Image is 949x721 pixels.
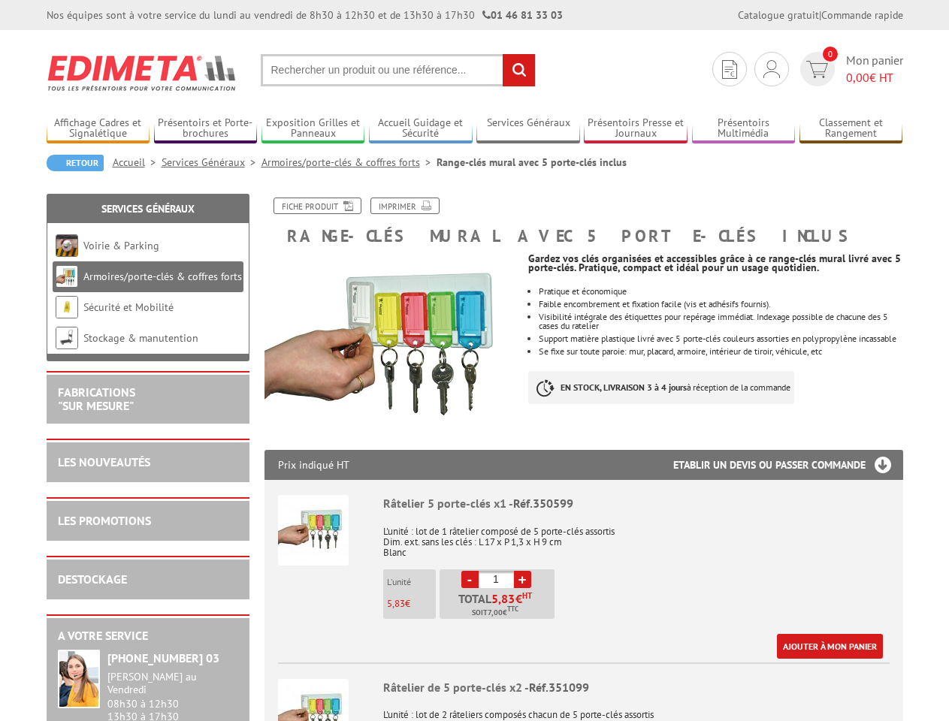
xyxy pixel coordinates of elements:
[488,607,503,619] span: 7,00
[846,69,903,86] span: € HT
[274,198,361,214] a: Fiche produit
[58,454,150,469] a: LES NOUVEAUTÉS
[461,571,479,588] a: -
[528,252,901,274] strong: Gardez vos clés organisées et accessibles grâce à ce range-clés mural livré avec 5 porte-clés. Pr...
[529,680,589,695] span: Réf.351099
[796,52,903,86] a: devis rapide 0 Mon panier 0,00€ HT
[443,593,555,619] p: Total
[383,516,890,558] p: L'unité : lot de 1 râtelier composé de 5 porte-clés assortis Dim. ext. sans les clés : L 17 x P 1...
[113,155,162,169] a: Accueil
[107,671,238,696] div: [PERSON_NAME] au Vendredi
[437,155,627,170] li: Range-clés mural avec 5 porte-clés inclus
[539,300,902,309] li: Faible encombrement et fixation facile (vis et adhésifs fournis).
[777,634,883,659] a: Ajouter à mon panier
[58,513,151,528] a: LES PROMOTIONS
[278,450,349,480] p: Prix indiqué HT
[107,650,219,665] strong: [PHONE_NUMBER] 03
[383,495,890,512] div: Râtelier 5 porte-clés x1 -
[539,347,902,356] p: Se fixe sur toute paroie: mur, placard, armoire, intérieur de tiroir, véhicule, etc
[47,45,238,101] img: Edimeta
[763,60,780,78] img: devis rapide
[799,116,903,141] a: Classement et Rangement
[56,234,78,257] img: Voirie & Parking
[692,116,796,141] a: Présentoirs Multimédia
[261,155,437,169] a: Armoires/porte-clés & coffres forts
[738,8,819,22] a: Catalogue gratuit
[387,577,436,587] p: L'unité
[83,300,174,314] a: Sécurité et Mobilité
[58,385,135,413] a: FABRICATIONS"Sur Mesure"
[846,52,903,86] span: Mon panier
[387,597,405,610] span: 5,83
[58,650,100,708] img: widget-service.jpg
[47,155,104,171] a: Retour
[514,571,531,588] a: +
[58,572,127,587] a: DESTOCKAGE
[846,70,869,85] span: 0,00
[522,590,532,601] sup: HT
[47,8,563,23] div: Nos équipes sont à votre service du lundi au vendredi de 8h30 à 12h30 et de 13h30 à 17h30
[491,593,515,605] span: 5,83
[584,116,688,141] a: Présentoirs Presse et Journaux
[515,593,522,605] span: €
[261,116,365,141] a: Exposition Grilles et Panneaux
[261,54,536,86] input: Rechercher un produit ou une référence...
[823,47,838,62] span: 0
[56,327,78,349] img: Stockage & manutention
[539,312,902,330] li: Visibilité intégrale des étiquettes pour repérage immédiat. Indexage possible de chacune des 5 ca...
[507,605,518,613] sup: TTC
[369,116,473,141] a: Accueil Guidage et Sécurité
[83,239,159,252] a: Voirie & Parking
[673,450,903,480] h3: Etablir un devis ou passer commande
[370,198,440,214] a: Imprimer
[264,252,518,442] img: porte_cles_350599.jpg
[154,116,258,141] a: Présentoirs et Porte-brochures
[387,599,436,609] p: €
[513,496,573,511] span: Réf.350599
[722,60,737,79] img: devis rapide
[539,287,902,296] li: Pratique et économique
[528,371,794,404] p: à réception de la commande
[56,296,78,318] img: Sécurité et Mobilité
[83,331,198,345] a: Stockage & manutention
[56,265,78,288] img: Armoires/porte-clés & coffres forts
[738,8,903,23] div: |
[278,495,349,566] img: Râtelier 5 porte-clés x1
[482,8,563,22] strong: 01 46 81 33 03
[83,270,242,283] a: Armoires/porte-clés & coffres forts
[101,202,195,216] a: Services Généraux
[472,607,518,619] span: Soit €
[806,61,828,78] img: devis rapide
[476,116,580,141] a: Services Généraux
[162,155,261,169] a: Services Généraux
[539,334,902,343] li: Support matière plastique livré avec 5 porte-clés couleurs assorties en polypropylène incassable
[383,679,890,696] div: Râtelier de 5 porte-clés x2 -
[503,54,535,86] input: rechercher
[561,382,687,393] strong: EN STOCK, LIVRAISON 3 à 4 jours
[47,116,150,141] a: Affichage Cadres et Signalétique
[58,629,238,643] h2: A votre service
[821,8,903,22] a: Commande rapide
